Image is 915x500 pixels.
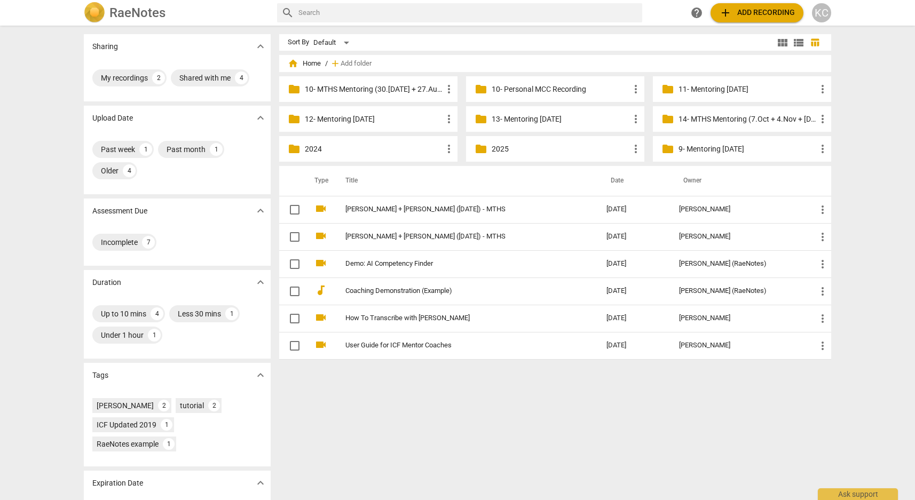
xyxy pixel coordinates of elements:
span: view_module [776,36,789,49]
div: My recordings [101,73,148,83]
span: add [719,6,732,19]
div: [PERSON_NAME] [679,314,799,322]
p: 14- MTHS Mentoring (7.Oct + 4.Nov + 2.Dec.2025) [679,114,816,125]
span: folder [661,142,674,155]
a: User Guide for ICF Mentor Coaches [345,342,568,350]
th: Owner [671,166,808,196]
span: expand_more [254,112,267,124]
span: view_list [792,36,805,49]
span: more_vert [816,258,829,271]
div: [PERSON_NAME] (RaeNotes) [679,260,799,268]
img: Logo [84,2,105,23]
div: 1 [210,143,223,156]
th: Title [333,166,598,196]
div: [PERSON_NAME] (RaeNotes) [679,287,799,295]
p: 13- Mentoring Oct.2025 [492,114,629,125]
span: folder [661,113,674,125]
div: Default [313,34,353,51]
div: Up to 10 mins [101,308,146,319]
p: Tags [92,370,108,381]
div: 2 [208,400,220,411]
td: [DATE] [598,250,671,277]
th: Type [306,166,333,196]
p: Upload Date [92,113,133,124]
button: Show more [253,475,269,491]
span: more_vert [816,113,829,125]
button: Show more [253,274,269,290]
div: ICF Updated 2019 [97,419,156,430]
button: List view [791,35,807,51]
td: [DATE] [598,277,671,305]
span: more_vert [629,142,642,155]
div: 4 [235,72,248,84]
span: help [690,6,703,19]
span: folder [475,142,487,155]
a: Coaching Demonstration (Example) [345,287,568,295]
div: 1 [139,143,152,156]
button: KC [812,3,831,22]
div: [PERSON_NAME] [679,205,799,213]
span: / [325,60,328,68]
span: more_vert [816,142,829,155]
div: Under 1 hour [101,330,144,340]
a: [PERSON_NAME] + [PERSON_NAME] ([DATE]) - MTHS [345,233,568,241]
p: Duration [92,277,121,288]
p: Expiration Date [92,478,143,489]
span: folder [288,142,301,155]
h2: RaeNotes [109,5,165,20]
span: more_vert [443,142,455,155]
div: 7 [142,236,155,249]
p: 10- Personal MCC Recording [492,84,629,95]
span: expand_more [254,369,267,382]
div: 1 [163,438,175,450]
span: more_vert [443,113,455,125]
div: [PERSON_NAME] [679,342,799,350]
span: more_vert [629,83,642,96]
p: 10- MTHS Mentoring (30.Jul + 27.Aug + 24.Sep.2025) [305,84,443,95]
td: [DATE] [598,305,671,332]
div: Sort By [288,38,309,46]
div: Ask support [818,488,898,500]
div: 1 [161,419,172,431]
span: table_chart [810,37,820,47]
div: Shared with me [179,73,231,83]
button: Show more [253,38,269,54]
button: Tile view [775,35,791,51]
span: videocam [314,338,327,351]
span: more_vert [816,83,829,96]
div: [PERSON_NAME] [97,400,154,411]
span: expand_more [254,204,267,217]
div: 4 [151,307,163,320]
div: Past week [101,144,135,155]
p: 12- Mentoring Sep.2025 [305,114,443,125]
button: Show more [253,367,269,383]
span: more_vert [816,285,829,298]
button: Table view [807,35,823,51]
span: videocam [314,257,327,269]
span: folder [288,113,301,125]
span: more_vert [443,83,455,96]
p: 9- Mentoring Jul.2025 [679,144,816,155]
button: Show more [253,203,269,219]
span: expand_more [254,40,267,53]
span: Add recording [719,6,795,19]
div: Older [101,165,119,176]
div: Incomplete [101,237,138,248]
div: Past month [167,144,206,155]
button: Show more [253,110,269,126]
input: Search [298,4,638,21]
span: add [330,58,341,69]
span: audiotrack [314,284,327,297]
span: home [288,58,298,69]
p: Assessment Due [92,205,147,217]
span: videocam [314,229,327,242]
span: Home [288,58,321,69]
span: more_vert [629,113,642,125]
p: Sharing [92,41,118,52]
div: Less 30 mins [178,308,221,319]
a: How To Transcribe with [PERSON_NAME] [345,314,568,322]
div: 1 [148,329,161,342]
span: Add folder [341,60,372,68]
span: folder [475,113,487,125]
